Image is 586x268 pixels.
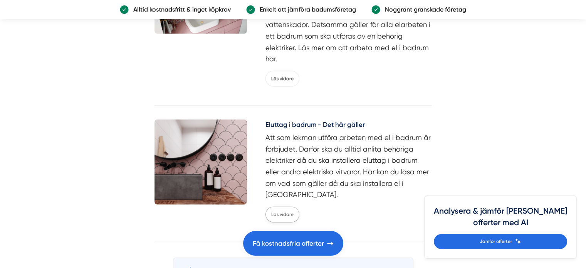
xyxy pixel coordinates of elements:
p: Enkelt att jämföra badumsföretag [255,5,356,14]
a: Läs vidare [265,71,299,87]
img: Eluttag i badrum - Det här gäller [154,120,247,205]
h4: Analysera & jämför [PERSON_NAME] offerter med AI [434,205,567,234]
a: Få kostnadsfria offerter [243,231,343,256]
p: Att som lekman utföra arbeten med el i badrum är förbjudet. Därför ska du alltid anlita behöriga ... [265,132,432,201]
span: Jämför offerter [480,238,512,245]
p: Alltid kostnadsfritt & inget köpkrav [129,5,231,14]
span: Få kostnadsfria offerter [253,238,324,249]
a: Eluttag i badrum - Det här gäller [265,120,432,132]
a: Jämför offerter [434,234,567,249]
p: Noggrant granskade företag [380,5,466,14]
a: Läs vidare [265,207,299,222]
